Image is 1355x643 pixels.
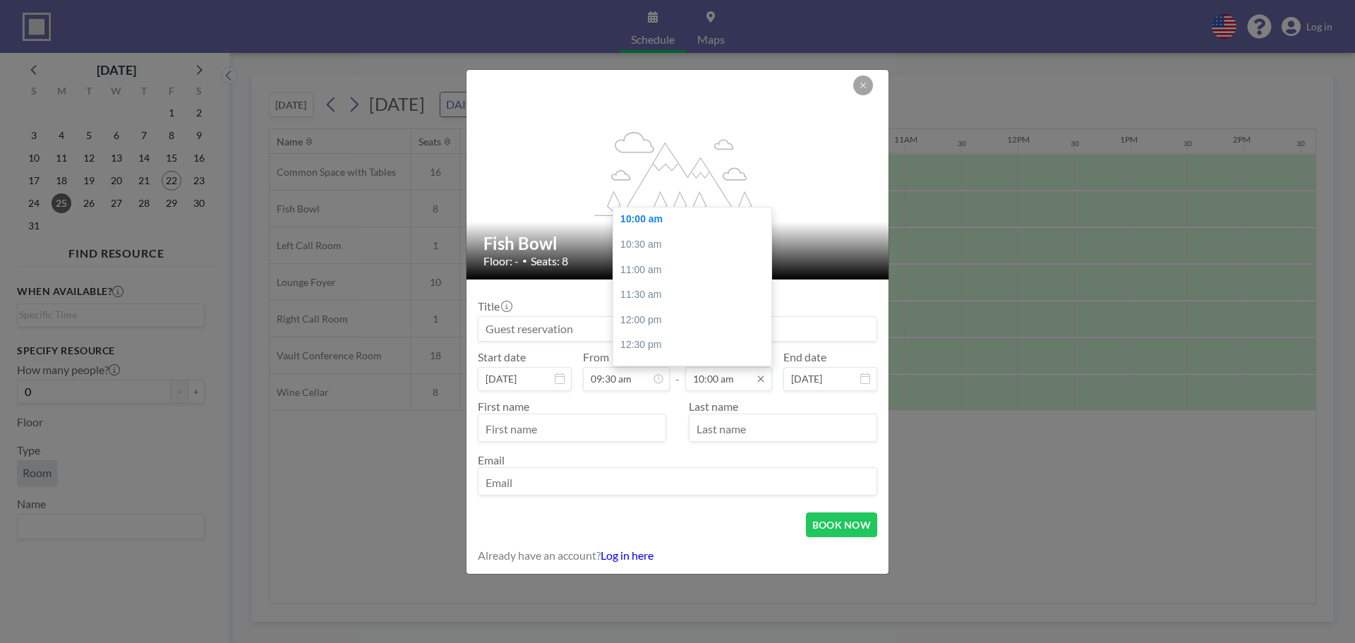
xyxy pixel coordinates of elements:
[522,256,527,266] span: •
[675,355,680,386] span: -
[478,299,511,313] label: Title
[613,258,778,283] div: 11:00 am
[478,317,877,341] input: Guest reservation
[613,358,778,383] div: 01:00 pm
[601,548,654,562] a: Log in here
[613,282,778,308] div: 11:30 am
[613,332,778,358] div: 12:30 pm
[478,471,877,495] input: Email
[478,548,601,563] span: Already have an account?
[483,233,873,254] h2: Fish Bowl
[613,308,778,333] div: 12:00 pm
[583,350,609,364] label: From
[689,417,877,441] input: Last name
[478,350,526,364] label: Start date
[531,254,568,268] span: Seats: 8
[783,350,826,364] label: End date
[613,207,778,232] div: 10:00 am
[478,417,666,441] input: First name
[806,512,877,537] button: BOOK NOW
[689,399,738,413] label: Last name
[478,453,505,467] label: Email
[478,399,529,413] label: First name
[613,232,778,258] div: 10:30 am
[483,254,519,268] span: Floor: -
